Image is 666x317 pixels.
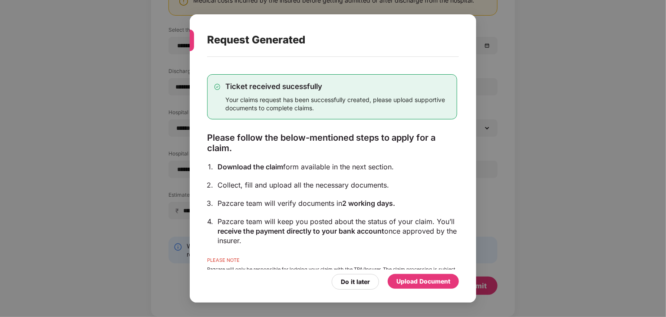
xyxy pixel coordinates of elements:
div: Upload Document [396,277,450,286]
div: 2. [207,180,213,190]
span: 2 working days. [342,199,395,208]
div: 4. [207,217,213,226]
div: Request Generated [207,23,438,57]
div: 1. [208,162,213,172]
div: Do it later [341,277,370,287]
div: Ticket received sucessfully [225,82,450,91]
div: Pazcare team will verify documents in [218,198,457,208]
div: form available in the next section. [218,162,457,172]
div: PLEASE NOTE [207,258,457,267]
span: receive the payment directly to your bank account [218,227,384,235]
div: Your claims request has been successfully created, please upload supportive documents to complete... [225,96,450,112]
div: 3. [207,198,213,208]
div: Pazcare will only be responsible for lodging your claim with the TPA/Insurer. The claim processin... [207,267,457,289]
span: Download the claim [218,162,283,171]
div: Pazcare team will keep you posted about the status of your claim. You’ll once approved by the ins... [218,217,457,245]
div: Please follow the below-mentioned steps to apply for a claim. [207,132,457,153]
img: svg+xml;base64,PHN2ZyB4bWxucz0iaHR0cDovL3d3dy53My5vcmcvMjAwMC9zdmciIHdpZHRoPSIxMy4zMzMiIGhlaWdodD... [214,84,220,89]
div: Collect, fill and upload all the necessary documents. [218,180,457,190]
